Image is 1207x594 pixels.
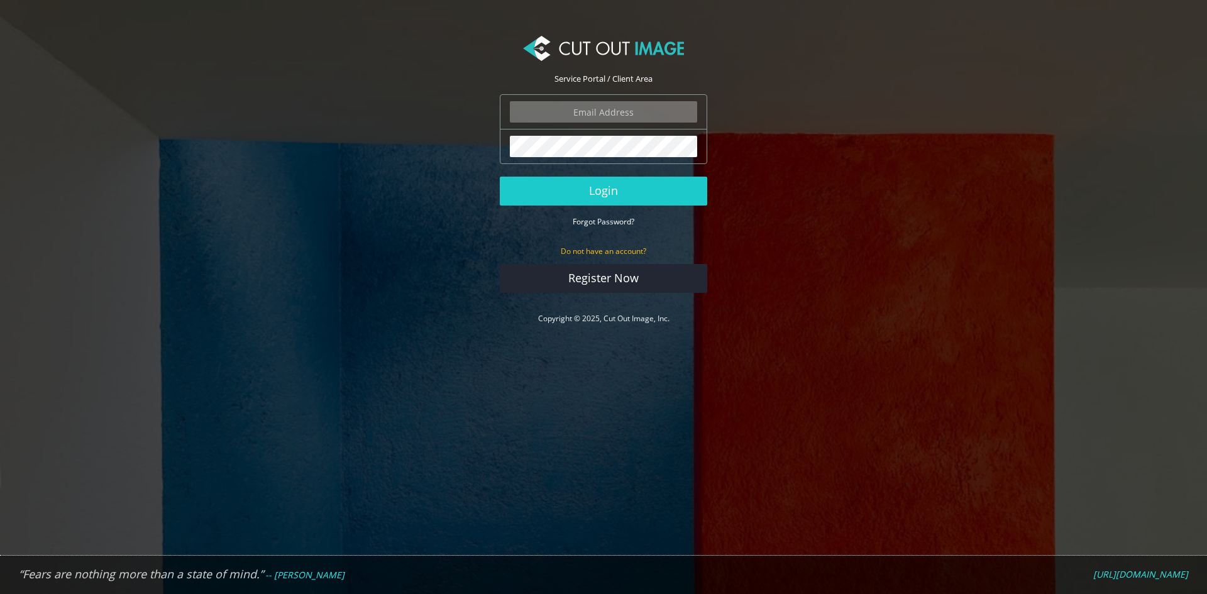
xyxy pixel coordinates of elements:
[510,101,697,123] input: Email Address
[265,569,344,581] em: -- [PERSON_NAME]
[500,264,707,293] a: Register Now
[561,246,646,256] small: Do not have an account?
[500,177,707,206] button: Login
[573,216,634,227] a: Forgot Password?
[1093,568,1188,580] em: [URL][DOMAIN_NAME]
[1093,569,1188,580] a: [URL][DOMAIN_NAME]
[538,313,670,324] a: Copyright © 2025, Cut Out Image, Inc.
[554,73,653,84] span: Service Portal / Client Area
[523,36,684,61] img: Cut Out Image
[19,566,263,581] em: “Fears are nothing more than a state of mind.”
